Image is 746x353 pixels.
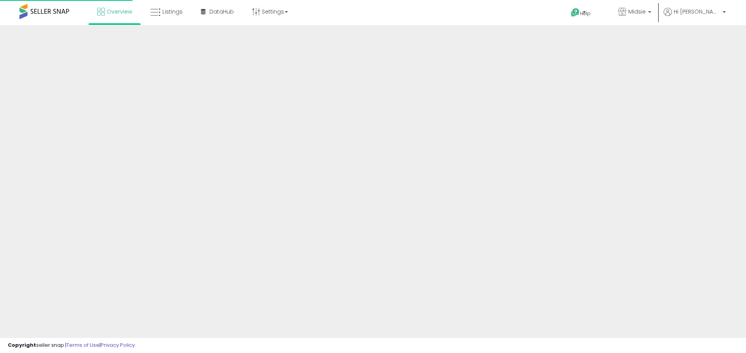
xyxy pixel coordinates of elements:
[162,8,183,16] span: Listings
[570,8,580,17] i: Get Help
[66,341,99,349] a: Terms of Use
[580,10,591,17] span: Help
[209,8,234,16] span: DataHub
[8,341,36,349] strong: Copyright
[107,8,132,16] span: Overview
[565,2,606,25] a: Help
[664,8,726,25] a: Hi [PERSON_NAME]
[8,342,135,349] div: seller snap | |
[101,341,135,349] a: Privacy Policy
[674,8,720,16] span: Hi [PERSON_NAME]
[628,8,646,16] span: Midsie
